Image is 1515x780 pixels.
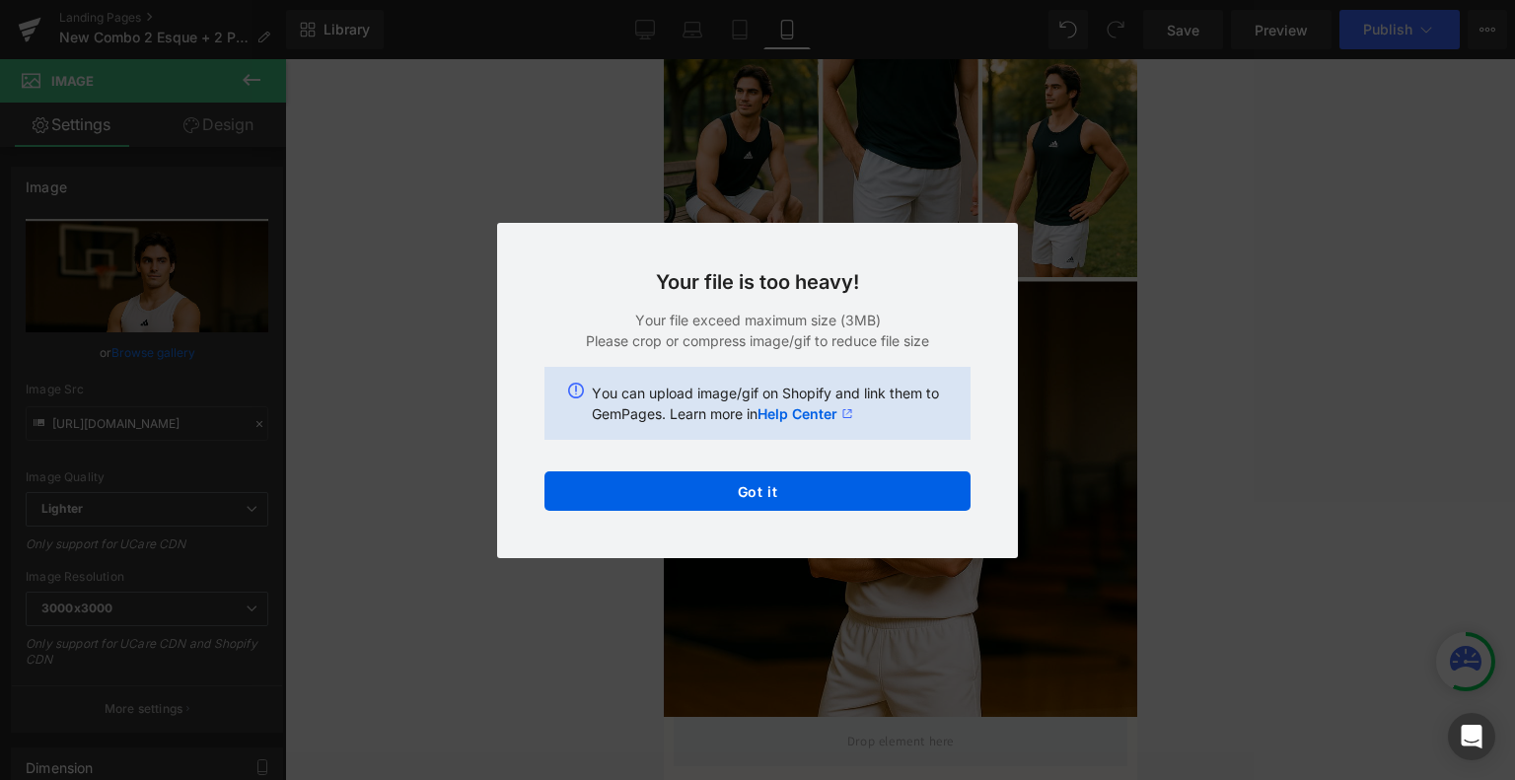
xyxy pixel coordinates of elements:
[592,383,947,424] p: You can upload image/gif on Shopify and link them to GemPages. Learn more in
[757,403,853,424] a: Help Center
[1448,713,1495,760] div: Open Intercom Messenger
[544,471,971,511] button: Got it
[544,310,971,330] p: Your file exceed maximum size (3MB)
[544,270,971,294] h3: Your file is too heavy!
[544,330,971,351] p: Please crop or compress image/gif to reduce file size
